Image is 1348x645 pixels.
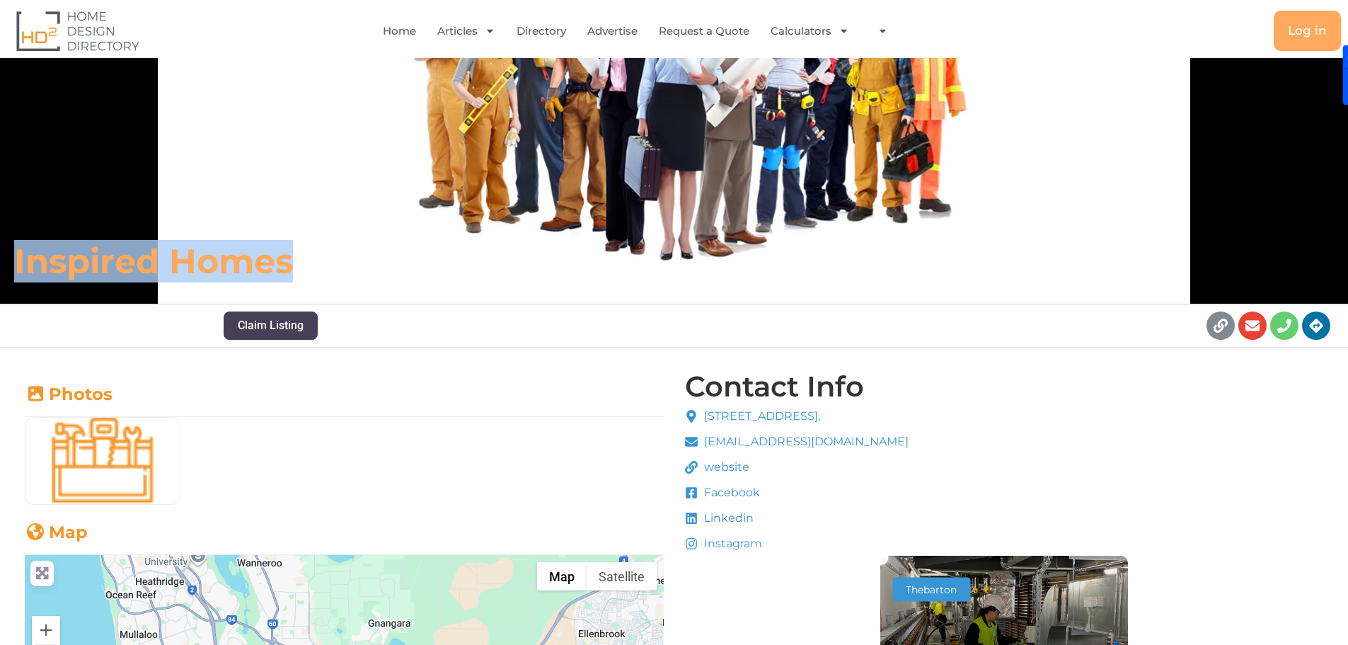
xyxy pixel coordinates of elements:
[437,15,495,47] a: Articles
[32,616,60,644] button: Zoom in
[771,15,849,47] a: Calculators
[25,522,88,542] a: Map
[517,15,566,47] a: Directory
[701,484,760,501] span: Facebook
[25,384,113,404] a: Photos
[899,584,963,594] div: Thebarton
[685,372,864,401] h4: Contact Info
[685,459,909,476] a: website
[14,240,937,282] h6: Inspired Homes
[1274,11,1341,51] a: Log in
[701,433,909,450] span: [EMAIL_ADDRESS][DOMAIN_NAME]
[224,312,318,340] button: Claim Listing
[701,535,762,552] span: Instagram
[274,15,1008,47] nav: Menu
[587,15,638,47] a: Advertise
[25,418,180,504] img: Builders
[685,433,909,450] a: [EMAIL_ADDRESS][DOMAIN_NAME]
[659,15,749,47] a: Request a Quote
[383,15,416,47] a: Home
[537,562,587,590] button: Show street map
[587,562,657,590] button: Show satellite imagery
[701,408,820,425] span: [STREET_ADDRESS],
[701,510,754,527] span: Linkedin
[701,459,749,476] span: website
[1288,25,1327,37] span: Log in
